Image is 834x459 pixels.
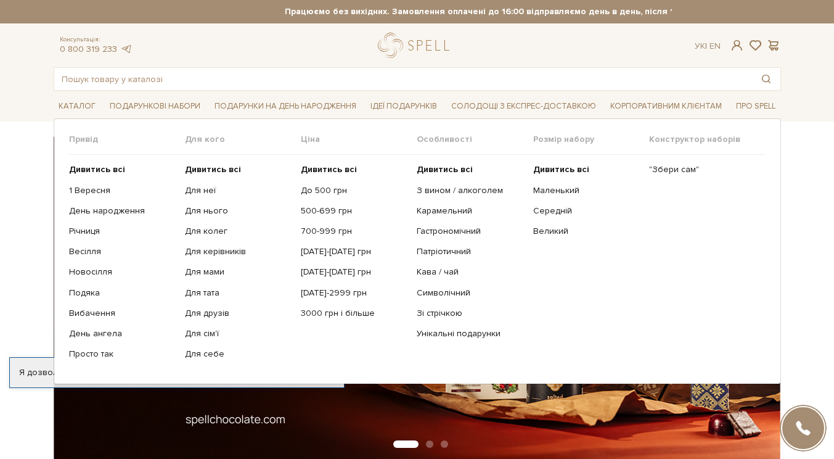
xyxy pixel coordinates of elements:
[185,185,292,196] a: Для неї
[533,164,589,175] b: Дивитись всі
[10,367,344,378] div: Я дозволяю [DOMAIN_NAME] використовувати
[705,41,707,51] span: |
[54,97,100,116] span: Каталог
[301,164,407,175] a: Дивитись всі
[301,308,407,319] a: 3000 грн і більше
[378,33,455,58] a: logo
[185,164,241,175] b: Дивитись всі
[417,328,523,339] a: Унікальні подарунки
[731,97,780,116] span: Про Spell
[69,164,125,175] b: Дивитись всі
[417,205,523,217] a: Карамельний
[417,267,523,278] a: Кава / чай
[301,185,407,196] a: До 500 грн
[69,287,176,299] a: Подяка
[210,97,361,116] span: Подарунки на День народження
[301,164,357,175] b: Дивитись всі
[54,439,781,450] div: Carousel Pagination
[185,134,301,145] span: Для кого
[185,246,292,257] a: Для керівників
[417,164,523,175] a: Дивитись всі
[54,118,781,384] div: Каталог
[417,185,523,196] a: З вином / алкоголем
[105,97,205,116] span: Подарункові набори
[69,134,185,145] span: Привід
[60,36,133,44] span: Консультація:
[426,440,433,448] button: Carousel Page 2
[417,134,533,145] span: Особливості
[446,96,601,117] a: Солодощі з експрес-доставкою
[709,41,721,51] a: En
[185,349,292,360] a: Для себе
[185,226,292,237] a: Для колег
[69,308,176,319] a: Вибачення
[185,205,292,217] a: Для нього
[301,246,407,257] a: [DATE]-[DATE] грн
[69,164,176,175] a: Дивитись всі
[417,246,523,257] a: Патріотичний
[366,97,442,116] span: Ідеї подарунків
[605,96,727,117] a: Корпоративним клієнтам
[301,287,407,299] a: [DATE]-2999 грн
[54,68,752,90] input: Пошук товару у каталозі
[185,328,292,339] a: Для сім'ї
[533,205,640,217] a: Середній
[301,267,407,278] a: [DATE]-[DATE] грн
[533,226,640,237] a: Великий
[533,185,640,196] a: Маленький
[69,205,176,217] a: День народження
[185,267,292,278] a: Для мами
[695,41,721,52] div: Ук
[649,164,756,175] a: "Збери сам"
[185,287,292,299] a: Для тата
[301,205,407,217] a: 500-699 грн
[185,164,292,175] a: Дивитись всі
[441,440,448,448] button: Carousel Page 3
[69,267,176,278] a: Новосілля
[69,226,176,237] a: Річниця
[417,308,523,319] a: Зі стрічкою
[301,134,417,145] span: Ціна
[417,164,473,175] b: Дивитись всі
[69,349,176,360] a: Просто так
[185,308,292,319] a: Для друзів
[649,134,765,145] span: Конструктор наборів
[533,164,640,175] a: Дивитись всі
[533,134,649,145] span: Розмір набору
[60,44,117,54] a: 0 800 319 233
[417,226,523,237] a: Гастрономічний
[393,440,419,448] button: Carousel Page 1 (Current Slide)
[417,287,523,299] a: Символічний
[69,246,176,257] a: Весілля
[120,44,133,54] a: telegram
[752,68,780,90] button: Пошук товару у каталозі
[301,226,407,237] a: 700-999 грн
[69,185,176,196] a: 1 Вересня
[69,328,176,339] a: День ангела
